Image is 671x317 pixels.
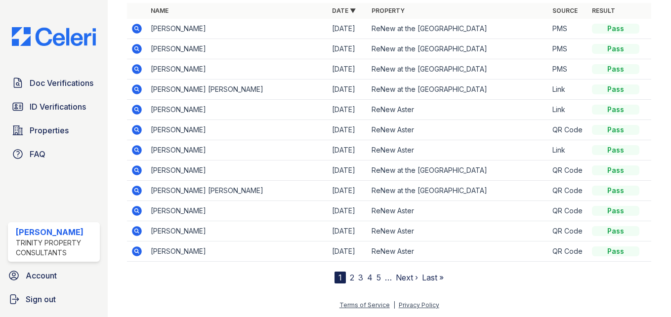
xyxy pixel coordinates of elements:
a: Result [592,7,615,14]
td: PMS [548,59,588,79]
td: ReNew Aster [368,100,548,120]
span: Sign out [26,293,56,305]
td: [DATE] [328,39,368,59]
div: Pass [592,84,639,94]
div: | [393,301,395,309]
td: [DATE] [328,160,368,181]
td: [PERSON_NAME] [147,221,328,241]
td: ReNew at the [GEOGRAPHIC_DATA] [368,39,548,59]
a: 2 [350,273,354,282]
td: ReNew Aster [368,241,548,262]
td: QR Code [548,120,588,140]
a: Terms of Service [339,301,390,309]
td: [DATE] [328,181,368,201]
span: Doc Verifications [30,77,93,89]
a: 4 [367,273,373,282]
td: [PERSON_NAME] [147,241,328,262]
a: Last » [422,273,444,282]
td: [DATE] [328,79,368,100]
td: QR Code [548,181,588,201]
td: [PERSON_NAME] [147,19,328,39]
td: [DATE] [328,201,368,221]
div: Pass [592,206,639,216]
a: ID Verifications [8,97,100,117]
a: Properties [8,120,100,140]
td: ReNew at the [GEOGRAPHIC_DATA] [368,79,548,100]
td: QR Code [548,201,588,221]
td: ReNew Aster [368,140,548,160]
div: Pass [592,246,639,256]
td: [DATE] [328,120,368,140]
td: [DATE] [328,140,368,160]
td: ReNew Aster [368,120,548,140]
div: Pass [592,186,639,196]
td: Link [548,100,588,120]
span: FAQ [30,148,45,160]
td: [PERSON_NAME] [147,120,328,140]
div: Pass [592,24,639,34]
span: … [385,272,392,283]
a: Account [4,266,104,285]
div: Pass [592,165,639,175]
td: ReNew at the [GEOGRAPHIC_DATA] [368,181,548,201]
td: ReNew Aster [368,201,548,221]
a: 5 [377,273,381,282]
span: ID Verifications [30,101,86,113]
td: Link [548,79,588,100]
a: Source [552,7,578,14]
td: [DATE] [328,221,368,241]
td: [DATE] [328,19,368,39]
td: ReNew Aster [368,221,548,241]
div: Pass [592,125,639,135]
td: PMS [548,39,588,59]
div: Pass [592,64,639,74]
img: CE_Logo_Blue-a8612792a0a2168367f1c8372b55b34899dd931a85d93a1a3d3e32e68fde9ad4.png [4,27,104,46]
a: Date ▼ [332,7,356,14]
td: QR Code [548,160,588,181]
div: Pass [592,105,639,115]
td: [PERSON_NAME] [PERSON_NAME] [147,181,328,201]
a: Name [151,7,168,14]
div: 1 [335,272,346,283]
td: PMS [548,19,588,39]
a: Sign out [4,289,104,309]
td: [DATE] [328,241,368,262]
td: [PERSON_NAME] [PERSON_NAME] [147,79,328,100]
td: ReNew at the [GEOGRAPHIC_DATA] [368,19,548,39]
span: Account [26,270,57,281]
div: Pass [592,226,639,236]
td: [PERSON_NAME] [147,39,328,59]
a: Property [372,7,405,14]
span: Properties [30,124,69,136]
td: ReNew at the [GEOGRAPHIC_DATA] [368,160,548,181]
div: Trinity Property Consultants [16,238,96,258]
td: QR Code [548,241,588,262]
a: Privacy Policy [399,301,439,309]
td: [PERSON_NAME] [147,160,328,181]
td: QR Code [548,221,588,241]
td: [PERSON_NAME] [147,59,328,79]
a: 3 [358,273,363,282]
td: [DATE] [328,59,368,79]
a: Next › [396,273,418,282]
a: FAQ [8,144,100,164]
td: [PERSON_NAME] [147,100,328,120]
div: Pass [592,145,639,155]
td: [PERSON_NAME] [147,140,328,160]
td: ReNew at the [GEOGRAPHIC_DATA] [368,59,548,79]
td: [PERSON_NAME] [147,201,328,221]
div: Pass [592,44,639,54]
div: [PERSON_NAME] [16,226,96,238]
a: Doc Verifications [8,73,100,93]
td: [DATE] [328,100,368,120]
td: Link [548,140,588,160]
